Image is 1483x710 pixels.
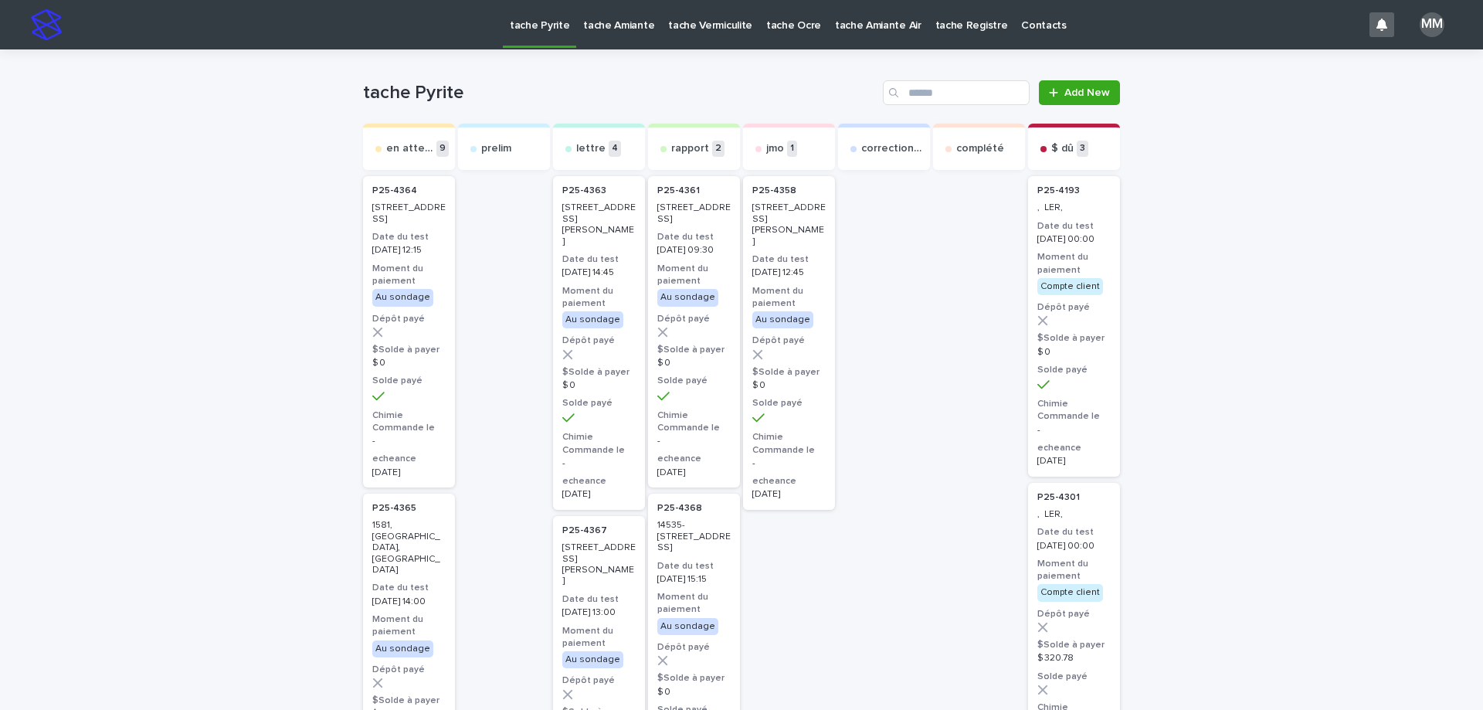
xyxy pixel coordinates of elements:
a: P25-4363 [STREET_ADDRESS][PERSON_NAME]Date du test[DATE] 14:45Moment du paiementAu sondageDépôt p... [553,176,645,510]
p: 9 [436,141,449,157]
h3: Date du test [1037,220,1111,233]
p: - [1037,425,1111,436]
p: 1 [787,141,797,157]
span: Add New [1064,87,1110,98]
p: [STREET_ADDRESS] [372,202,446,225]
a: P25-4358 [STREET_ADDRESS][PERSON_NAME]Date du test[DATE] 12:45Moment du paiementAu sondageDépôt p... [743,176,835,510]
h3: Solde payé [752,397,826,409]
p: - [657,436,731,447]
p: [DATE] 14:00 [372,596,446,607]
div: Au sondage [372,640,433,657]
h3: Chimie Commande le [372,409,446,434]
p: 4 [609,141,621,157]
img: stacker-logo-s-only.png [31,9,62,40]
p: 14535-[STREET_ADDRESS] [657,520,731,553]
h3: Moment du paiement [657,263,731,287]
p: $ dû [1051,142,1074,155]
p: [DATE] 12:15 [372,245,446,256]
h3: Chimie Commande le [752,431,826,456]
p: $ 0 [372,358,446,369]
h3: Dépôt payé [752,335,826,347]
h3: $Solde à payer [562,366,636,379]
a: P25-4364 [STREET_ADDRESS]Date du test[DATE] 12:15Moment du paiementAu sondageDépôt payé$Solde à p... [363,176,455,487]
h3: Solde payé [1037,671,1111,683]
h3: Moment du paiement [1037,558,1111,583]
p: [DATE] 15:15 [657,574,731,585]
h3: echeance [562,475,636,487]
p: - [752,458,826,469]
p: correction exp [861,142,924,155]
p: $ 0 [657,687,731,698]
h3: Dépôt payé [562,674,636,687]
h3: $Solde à payer [372,344,446,356]
h3: Date du test [372,231,446,243]
p: P25-4363 [562,185,606,196]
div: MM [1420,12,1444,37]
p: P25-4364 [372,185,417,196]
div: Au sondage [657,618,718,635]
p: [DATE] 09:30 [657,245,731,256]
p: [DATE] [657,467,731,478]
p: $ 0 [1037,347,1111,358]
h3: Solde payé [562,397,636,409]
p: [DATE] 00:00 [1037,541,1111,552]
p: [STREET_ADDRESS][PERSON_NAME] [752,202,826,247]
h3: Chimie Commande le [1037,398,1111,423]
h3: echeance [752,475,826,487]
h3: Moment du paiement [657,591,731,616]
p: P25-4301 [1037,492,1080,503]
div: Compte client [1037,278,1103,295]
p: $ 320.78 [1037,653,1111,664]
h3: Solde payé [372,375,446,387]
p: [STREET_ADDRESS] [657,202,731,225]
a: P25-4193 , LER,Date du test[DATE] 00:00Moment du paiementCompte clientDépôt payé$Solde à payer$ 0... [1028,176,1120,477]
h3: Date du test [752,253,826,266]
h3: Dépôt payé [1037,608,1111,620]
input: Search [883,80,1030,105]
p: $ 0 [657,358,731,369]
div: Au sondage [562,651,623,668]
p: [STREET_ADDRESS][PERSON_NAME] [562,202,636,247]
p: 2 [712,141,725,157]
h3: Date du test [562,253,636,266]
h3: Moment du paiement [372,613,446,638]
h3: Dépôt payé [657,641,731,654]
h3: Date du test [1037,526,1111,538]
h3: echeance [372,453,446,465]
a: P25-4361 [STREET_ADDRESS]Date du test[DATE] 09:30Moment du paiementAu sondageDépôt payé$Solde à p... [648,176,740,487]
h1: tache Pyrite [363,82,877,104]
h3: Moment du paiement [372,263,446,287]
p: - [562,458,636,469]
h3: Dépôt payé [372,664,446,676]
p: [DATE] 14:45 [562,267,636,278]
p: [DATE] [752,489,826,500]
h3: $Solde à payer [1037,639,1111,651]
h3: Moment du paiement [562,285,636,310]
p: en attente [386,142,433,155]
h3: echeance [657,453,731,465]
h3: echeance [1037,442,1111,454]
p: P25-4367 [562,525,607,536]
h3: $Solde à payer [1037,332,1111,345]
h3: Dépôt payé [1037,301,1111,314]
p: [DATE] [372,467,446,478]
div: Au sondage [657,289,718,306]
h3: $Solde à payer [372,695,446,707]
p: $ 0 [562,380,636,391]
p: jmo [766,142,784,155]
h3: $Solde à payer [657,672,731,685]
p: lettre [576,142,606,155]
p: , LER, [1037,202,1111,213]
p: P25-4358 [752,185,796,196]
div: Au sondage [562,311,623,328]
p: [DATE] 12:45 [752,267,826,278]
p: prelim [481,142,511,155]
h3: Moment du paiement [1037,251,1111,276]
p: $ 0 [752,380,826,391]
h3: Chimie Commande le [562,431,636,456]
p: complété [956,142,1004,155]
